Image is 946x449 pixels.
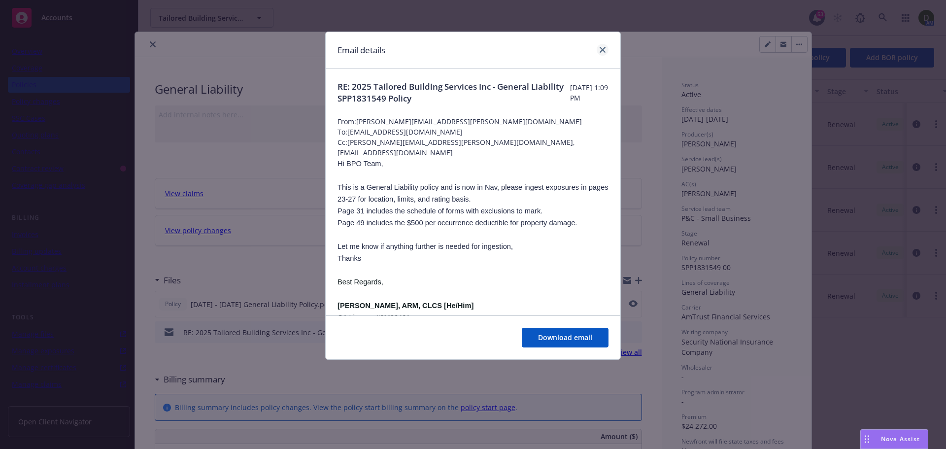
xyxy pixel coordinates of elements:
span: Download email [538,333,592,342]
span: CA License #0M26401 [338,313,410,321]
div: Drag to move [861,430,873,449]
button: Download email [522,328,608,347]
button: Nova Assist [860,429,928,449]
span: [PERSON_NAME], ARM, CLCS [He/Him] [338,302,473,310]
span: Nova Assist [881,435,920,443]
